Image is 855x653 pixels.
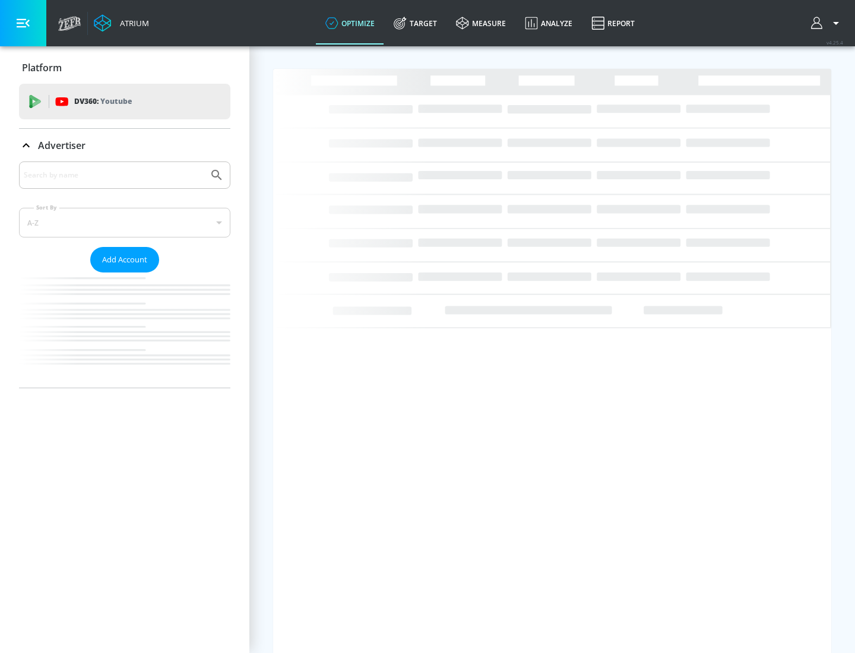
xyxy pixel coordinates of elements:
label: Sort By [34,204,59,211]
div: A-Z [19,208,230,237]
div: Advertiser [19,161,230,388]
div: Atrium [115,18,149,28]
div: Platform [19,51,230,84]
a: Target [384,2,446,45]
button: Add Account [90,247,159,272]
p: DV360: [74,95,132,108]
a: Report [582,2,644,45]
div: Advertiser [19,129,230,162]
div: DV360: Youtube [19,84,230,119]
a: Analyze [515,2,582,45]
a: optimize [316,2,384,45]
a: measure [446,2,515,45]
span: v 4.25.4 [826,39,843,46]
p: Platform [22,61,62,74]
input: Search by name [24,167,204,183]
p: Youtube [100,95,132,107]
span: Add Account [102,253,147,267]
p: Advertiser [38,139,85,152]
nav: list of Advertiser [19,272,230,388]
a: Atrium [94,14,149,32]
